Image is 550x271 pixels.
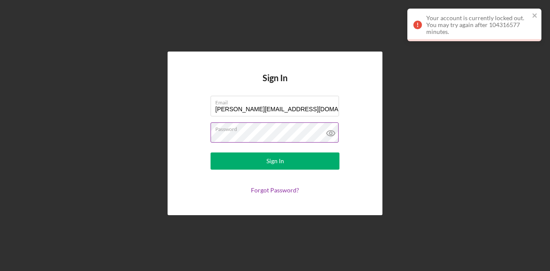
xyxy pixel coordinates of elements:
label: Email [215,96,339,106]
h4: Sign In [263,73,287,96]
label: Password [215,123,339,132]
a: Forgot Password? [251,186,299,194]
button: close [532,12,538,20]
button: Sign In [211,152,339,170]
div: Sign In [266,152,284,170]
div: Your account is currently locked out. You may try again after 104316577 minutes. [426,15,529,35]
